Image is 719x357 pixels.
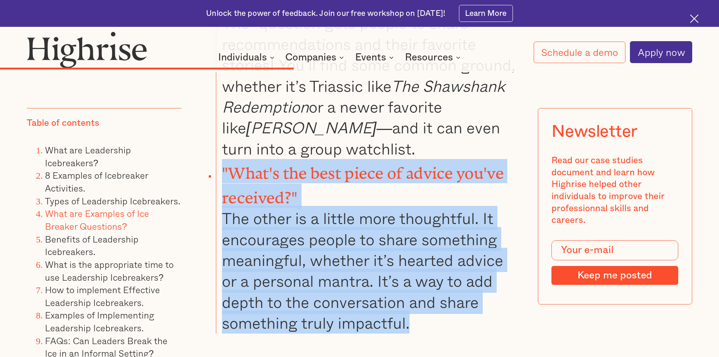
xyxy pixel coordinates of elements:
[222,164,504,198] strong: "What's the best piece of advice you've received?"
[285,53,346,62] div: Companies
[246,115,376,139] em: [PERSON_NAME]
[405,53,453,62] div: Resources
[27,31,147,68] img: Highrise logo
[216,159,521,333] li: The other is a little more thoughtful. It encourages people to share something meaningful, whethe...
[45,308,154,335] a: Examples of Implementing Leadership Icebreakers.
[630,41,692,63] a: Apply now
[551,155,678,227] div: Read our case studies document and learn how Highrise helped other individuals to improve their p...
[45,143,131,170] a: What are Leadership Icebreakers?
[206,8,445,19] div: Unlock the power of feedback. Join our free workshop on [DATE]!
[285,53,336,62] div: Companies
[45,232,139,259] a: Benefits of Leadership Icebreakers.
[690,14,699,23] img: Cross icon
[27,117,99,130] div: Table of contents
[551,240,678,261] input: Your e-mail
[218,53,267,62] div: Individuals
[355,53,386,62] div: Events
[45,194,180,208] a: Types of Leadership Icebreakers.
[45,168,148,195] a: 8 Examples of Icebreaker Activities.
[551,240,678,285] form: Modal Form
[45,206,149,233] a: What are Examples of Ice Breaker Questions?
[45,283,160,309] a: How to implement Effective Leadership Icebreakers.
[551,122,637,141] div: Newsletter
[459,5,513,22] a: Learn More
[534,42,626,63] a: Schedule a demo
[222,74,505,119] em: The Shawshank Redemption
[218,53,277,62] div: Individuals
[355,53,396,62] div: Events
[405,53,463,62] div: Resources
[45,257,174,284] a: What is the appropriate time to use Leadership Icebreakers?
[551,266,678,285] input: Keep me posted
